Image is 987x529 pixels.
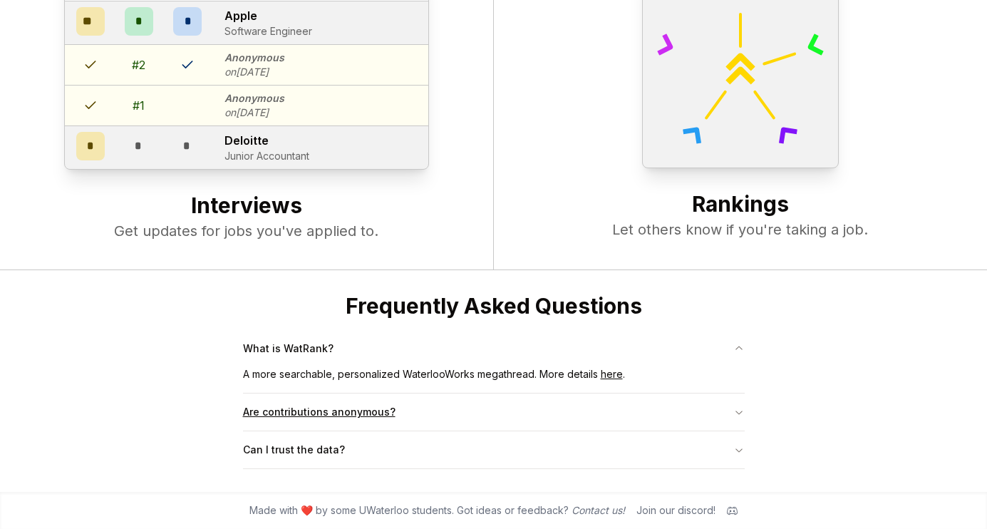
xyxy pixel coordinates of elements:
div: Join our discord! [636,503,715,518]
p: Let others know if you're taking a job. [522,220,959,240]
p: on [DATE] [224,65,284,79]
a: here [601,368,623,380]
a: Contact us! [572,504,625,516]
div: A more searchable, personalized WaterlooWorks megathread. More details . [243,367,745,393]
button: What is WatRank? [243,330,745,367]
h2: Interviews [29,192,465,221]
p: Anonymous [224,51,284,65]
span: Made with ❤️ by some UWaterloo students. Got ideas or feedback? [249,503,625,518]
h2: Rankings [522,191,959,220]
div: What is WatRank? [243,367,745,393]
button: Are contributions anonymous? [243,394,745,431]
p: Anonymous [224,91,284,106]
p: Apple [224,7,312,24]
p: Junior Accountant [224,149,309,163]
p: on [DATE] [224,106,284,120]
div: # 1 [133,97,145,114]
p: Deloitte [224,132,309,149]
p: Software Engineer [224,24,312,38]
button: Can I trust the data? [243,431,745,468]
div: # 2 [132,56,145,73]
h2: Frequently Asked Questions [243,293,745,319]
p: Get updates for jobs you've applied to. [29,221,465,241]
